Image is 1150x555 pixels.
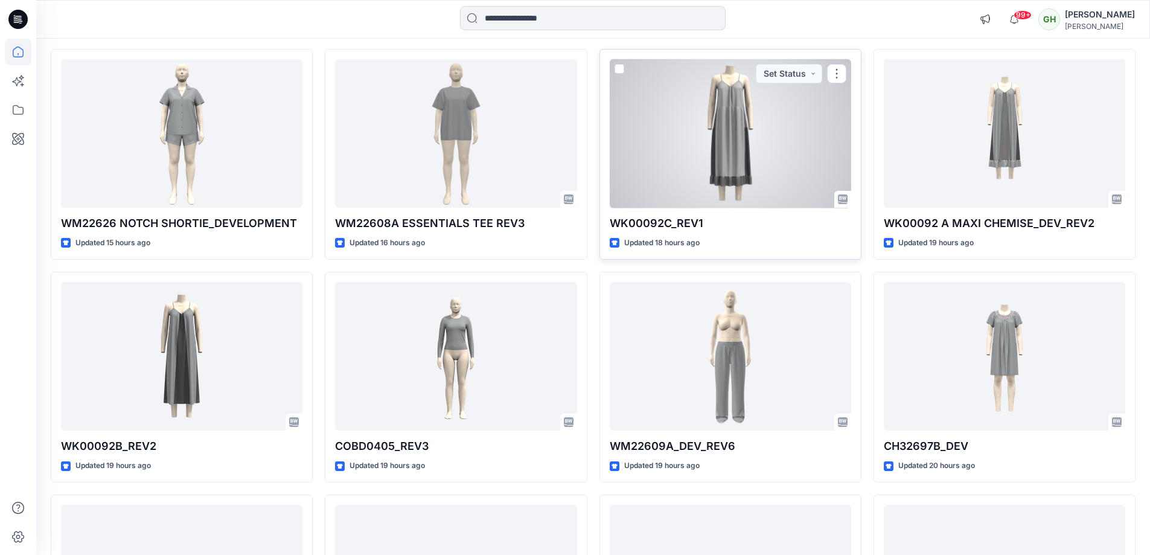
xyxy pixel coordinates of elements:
a: WK00092C_REV1 [610,59,851,208]
div: [PERSON_NAME] [1065,22,1135,31]
a: WM22626 NOTCH SHORTIE_DEVELOPMENT [61,59,302,208]
p: WM22609A_DEV_REV6 [610,438,851,455]
a: CH32697B_DEV [884,282,1125,431]
p: Updated 19 hours ago [898,237,974,249]
a: WM22608A ESSENTIALS TEE REV3 [335,59,577,208]
p: COBD0405_REV3 [335,438,577,455]
a: WK00092 A MAXI CHEMISE_DEV_REV2 [884,59,1125,208]
div: GH [1038,8,1060,30]
p: Updated 19 hours ago [350,460,425,472]
p: WK00092C_REV1 [610,215,851,232]
a: WM22609A_DEV_REV6 [610,282,851,431]
div: [PERSON_NAME] [1065,7,1135,22]
p: WK00092 A MAXI CHEMISE_DEV_REV2 [884,215,1125,232]
p: Updated 16 hours ago [350,237,425,249]
p: WM22626 NOTCH SHORTIE_DEVELOPMENT [61,215,302,232]
span: 99+ [1014,10,1032,20]
p: Updated 19 hours ago [624,460,700,472]
p: Updated 19 hours ago [75,460,151,472]
p: WM22608A ESSENTIALS TEE REV3 [335,215,577,232]
a: WK00092B_REV2 [61,282,302,431]
p: Updated 20 hours ago [898,460,975,472]
p: WK00092B_REV2 [61,438,302,455]
a: COBD0405_REV3 [335,282,577,431]
p: Updated 15 hours ago [75,237,150,249]
p: Updated 18 hours ago [624,237,700,249]
p: CH32697B_DEV [884,438,1125,455]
